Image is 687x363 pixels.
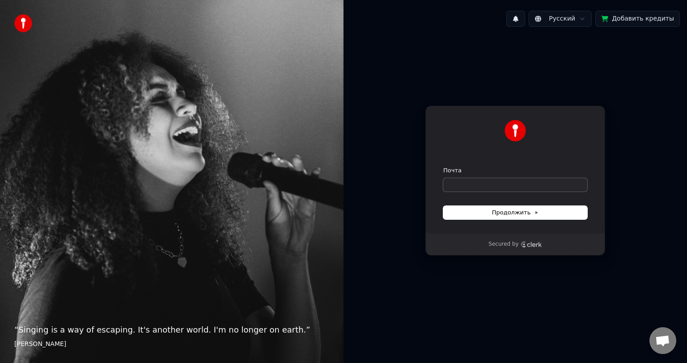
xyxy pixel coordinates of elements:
[649,327,676,354] div: Открытый чат
[443,206,587,219] button: Продолжить
[505,120,526,141] img: Youka
[14,324,329,336] p: “ Singing is a way of escaping. It's another world. I'm no longer on earth. ”
[595,11,680,27] button: Добавить кредиты
[492,209,539,217] span: Продолжить
[521,241,542,248] a: Clerk logo
[488,241,518,248] p: Secured by
[14,340,329,349] footer: [PERSON_NAME]
[14,14,32,32] img: youka
[443,167,462,175] label: Почта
